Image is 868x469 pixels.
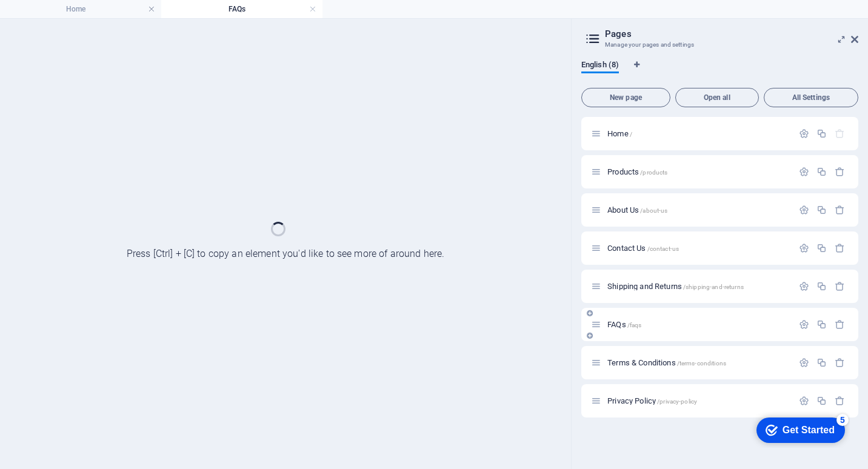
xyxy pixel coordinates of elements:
div: Settings [799,167,809,177]
div: Settings [799,128,809,139]
div: Get Started 5 items remaining, 0% complete [10,6,98,32]
div: Duplicate [816,281,827,291]
span: Click to open page [607,129,632,138]
span: Open all [681,94,753,101]
div: Duplicate [816,243,827,253]
div: Duplicate [816,205,827,215]
div: Language Tabs [581,60,858,83]
span: Click to open page [607,320,641,329]
div: Remove [835,396,845,406]
span: /shipping-and-returns [683,284,744,290]
div: Settings [799,358,809,368]
h4: FAQs [161,2,322,16]
span: Click to open page [607,244,679,253]
div: Settings [799,319,809,330]
span: All Settings [769,94,853,101]
div: Home/ [604,130,793,138]
span: /products [640,169,667,176]
span: / [630,131,632,138]
div: Duplicate [816,319,827,330]
span: Click to open page [607,167,667,176]
div: Remove [835,281,845,291]
button: All Settings [764,88,858,107]
span: Click to open page [607,205,667,215]
div: Settings [799,243,809,253]
span: Click to open page [607,282,744,291]
div: Get Started [36,13,88,24]
h2: Pages [605,28,858,39]
button: Open all [675,88,759,107]
div: Remove [835,358,845,368]
div: Duplicate [816,167,827,177]
div: FAQs/faqs [604,321,793,328]
div: Duplicate [816,358,827,368]
button: New page [581,88,670,107]
span: /about-us [640,207,667,214]
div: Duplicate [816,396,827,406]
div: Privacy Policy/privacy-policy [604,397,793,405]
span: /terms-conditions [677,360,726,367]
span: /contact-us [647,245,679,252]
span: Click to open page [607,358,726,367]
span: New page [587,94,665,101]
div: 5 [90,2,102,15]
div: Contact Us/contact-us [604,244,793,252]
div: Settings [799,205,809,215]
div: Settings [799,281,809,291]
span: English (8) [581,58,619,75]
span: /privacy-policy [657,398,697,405]
div: Terms & Conditions/terms-conditions [604,359,793,367]
div: Remove [835,167,845,177]
div: Shipping and Returns/shipping-and-returns [604,282,793,290]
div: About Us/about-us [604,206,793,214]
span: /faqs [627,322,642,328]
div: Settings [799,396,809,406]
div: Remove [835,205,845,215]
h3: Manage your pages and settings [605,39,834,50]
div: Duplicate [816,128,827,139]
div: Products/products [604,168,793,176]
div: The startpage cannot be deleted [835,128,845,139]
span: Click to open page [607,396,697,405]
div: Remove [835,243,845,253]
div: Remove [835,319,845,330]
